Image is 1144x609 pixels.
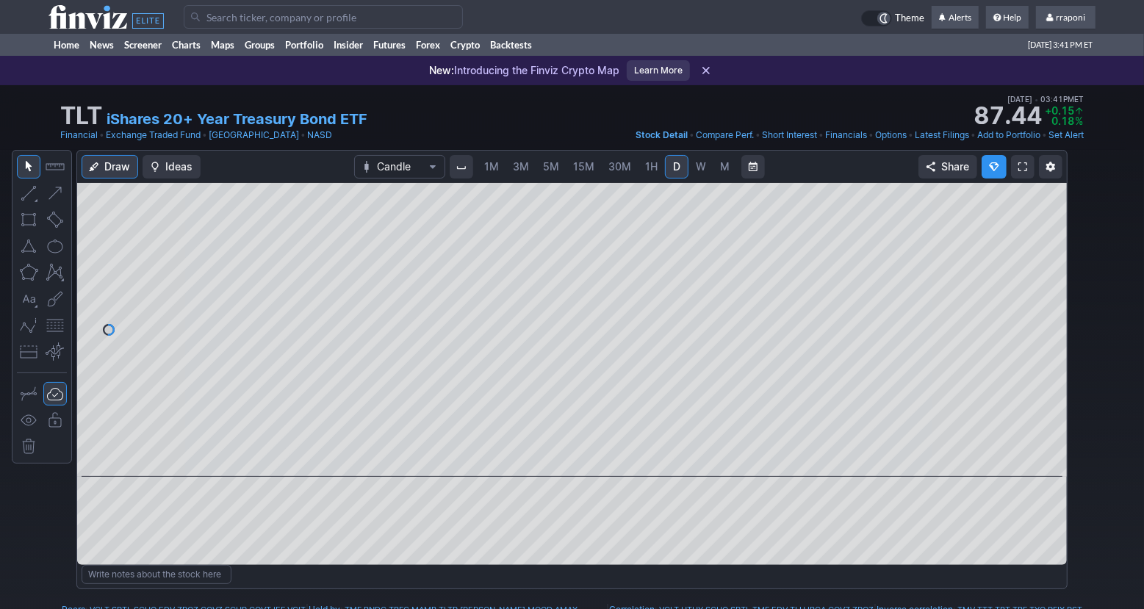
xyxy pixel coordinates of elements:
span: [DATE] 3:41 PM ET [1028,34,1093,56]
button: Rotated rectangle [43,208,67,231]
span: Ideas [165,159,193,174]
p: Introducing the Finviz Crypto Map [429,63,619,78]
a: Latest Filings [915,128,969,143]
span: • [202,128,207,143]
button: Ideas [143,155,201,179]
button: Text [17,287,40,311]
a: Set Alert [1048,128,1084,143]
button: Interval [450,155,473,179]
a: Backtests [485,34,537,56]
a: Options [875,128,907,143]
a: 5M [536,155,566,179]
span: 0.18 [1051,115,1074,127]
a: Maps [206,34,240,56]
button: Lock drawings [43,408,67,432]
a: Short Interest [762,128,817,143]
a: Alerts [932,6,979,29]
a: Add to Portfolio [977,128,1040,143]
a: Home [48,34,84,56]
a: W [689,155,713,179]
span: [DATE] 03:41PM ET [1007,93,1084,106]
span: New: [429,64,454,76]
a: Theme [861,10,924,26]
span: 1H [645,160,658,173]
a: Portfolio [280,34,328,56]
a: 1M [478,155,506,179]
button: Arrow [43,181,67,205]
button: Draw [82,155,138,179]
button: XABCD [43,261,67,284]
a: Help [986,6,1029,29]
span: rraponi [1056,12,1085,23]
a: 15M [566,155,601,179]
button: Drawings Autosave: On [43,382,67,406]
button: Position [17,340,40,364]
span: M [720,160,730,173]
span: 30M [608,160,631,173]
button: Chart Settings [1039,155,1062,179]
button: Triangle [17,234,40,258]
a: rraponi [1036,6,1096,29]
a: Groups [240,34,280,56]
input: Search [184,5,463,29]
a: Crypto [445,34,485,56]
button: Hide drawings [17,408,40,432]
button: Ellipse [43,234,67,258]
span: 15M [573,160,594,173]
strong: 87.44 [974,104,1042,128]
a: Exchange Traded Fund [106,128,201,143]
span: • [755,128,760,143]
a: Fullscreen [1011,155,1035,179]
a: Screener [119,34,167,56]
span: % [1076,115,1084,127]
span: • [689,128,694,143]
span: • [908,128,913,143]
span: • [868,128,874,143]
button: Drawing mode: Single [17,382,40,406]
span: 1M [484,160,499,173]
a: iShares 20+ Year Treasury Bond ETF [107,109,367,129]
a: Insider [328,34,368,56]
a: Financial [60,128,98,143]
button: Mouse [17,155,40,179]
span: • [99,128,104,143]
span: Candle [377,159,422,174]
a: Financials [825,128,867,143]
span: • [819,128,824,143]
button: Rectangle [17,208,40,231]
button: Chart Type [354,155,445,179]
span: • [971,128,976,143]
span: Compare Perf. [696,129,754,140]
span: D [673,160,680,173]
a: Charts [167,34,206,56]
a: 1H [638,155,664,179]
button: Range [741,155,765,179]
a: NASD [307,128,332,143]
button: Measure [43,155,67,179]
span: 3M [513,160,529,173]
a: Stock Detail [636,128,688,143]
button: Fibonacci retracements [43,314,67,337]
a: 30M [602,155,638,179]
button: Polygon [17,261,40,284]
button: Line [17,181,40,205]
span: Latest Filings [915,129,969,140]
button: Remove all autosaved drawings [17,435,40,458]
span: • [1042,128,1047,143]
span: +0.15 [1045,104,1074,117]
button: Explore new features [982,155,1007,179]
a: [GEOGRAPHIC_DATA] [209,128,299,143]
button: Share [918,155,977,179]
a: M [713,155,737,179]
button: Brush [43,287,67,311]
a: D [665,155,688,179]
span: W [696,160,706,173]
a: 3M [506,155,536,179]
span: Stock Detail [636,129,688,140]
h1: TLT [60,104,102,128]
span: Draw [104,159,130,174]
span: • [1035,95,1038,104]
a: Futures [368,34,411,56]
span: Share [941,159,969,174]
a: Compare Perf. [696,128,754,143]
